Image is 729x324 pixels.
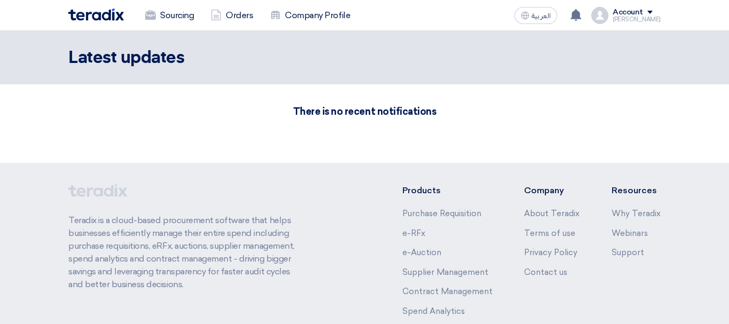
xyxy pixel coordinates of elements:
[402,184,493,197] li: Products
[612,228,648,238] a: Webinars
[524,184,580,197] li: Company
[591,7,608,24] img: profile_test.png
[613,8,643,17] div: Account
[402,209,481,218] a: Purchase Requisition
[137,4,202,27] a: Sourcing
[613,17,661,22] div: [PERSON_NAME]
[68,48,184,69] h2: Latest updates
[402,267,488,277] a: Supplier Management
[202,4,262,27] a: Orders
[68,106,661,117] h3: There is no recent notifications
[524,248,577,257] a: Privacy Policy
[612,248,644,257] a: Support
[514,7,557,24] button: العربية
[524,228,575,238] a: Terms of use
[402,287,493,296] a: Contract Management
[402,248,441,257] a: e-Auction
[532,12,551,20] span: العربية
[262,4,359,27] a: Company Profile
[612,184,661,197] li: Resources
[524,209,580,218] a: About Teradix
[402,306,465,316] a: Spend Analytics
[68,214,305,291] p: Teradix is a cloud-based procurement software that helps businesses efficiently manage their enti...
[524,267,567,277] a: Contact us
[612,209,661,218] a: Why Teradix
[402,228,425,238] a: e-RFx
[68,9,124,21] img: Teradix logo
